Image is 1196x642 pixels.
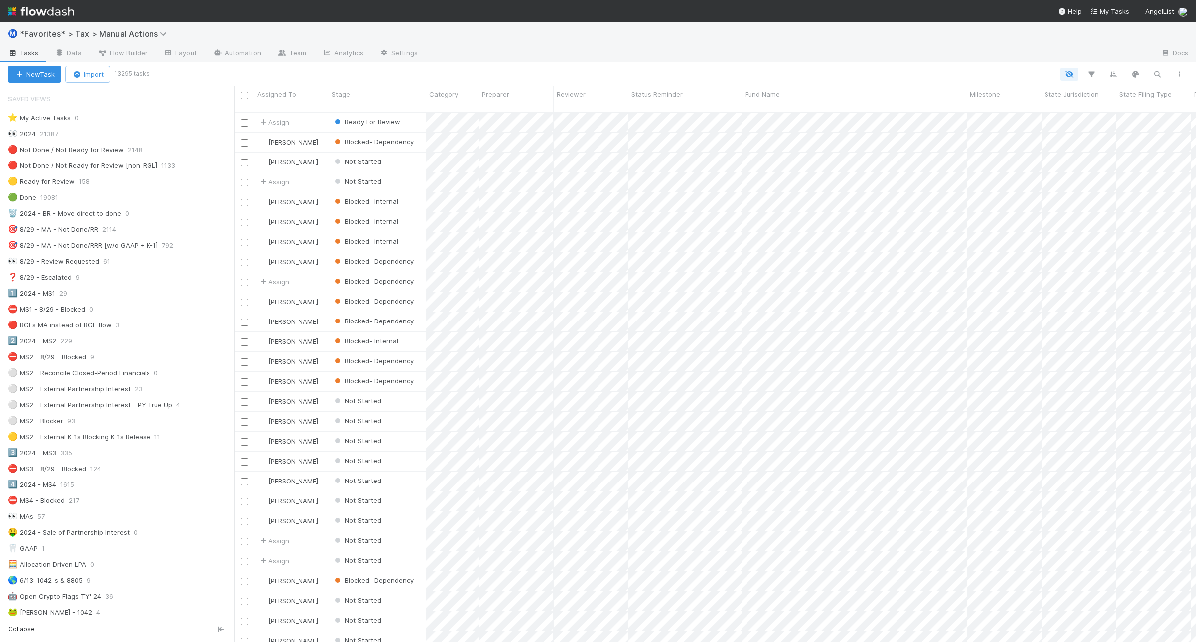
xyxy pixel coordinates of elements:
[259,417,267,425] img: avatar_e41e7ae5-e7d9-4d8d-9f56-31b0d7a2f4fd.png
[1090,6,1129,16] a: My Tasks
[241,259,248,266] input: Toggle Row Selected
[333,118,400,126] span: Ready For Review
[268,617,318,625] span: [PERSON_NAME]
[269,46,314,62] a: Team
[745,89,780,99] span: Fund Name
[268,158,318,166] span: [PERSON_NAME]
[259,357,267,365] img: avatar_d45d11ee-0024-4901-936f-9df0a9cc3b4e.png
[333,236,398,246] div: Blocked- Internal
[268,497,318,505] span: [PERSON_NAME]
[241,458,248,466] input: Toggle Row Selected
[8,448,18,457] span: 3️⃣
[241,139,248,147] input: Toggle Row Selected
[333,257,414,265] span: Blocked- Dependency
[8,558,86,571] div: Allocation Driven LPA
[87,574,101,587] span: 9
[8,271,72,284] div: 8/29 - Escalated
[8,113,18,122] span: ⭐
[8,510,33,523] div: MAs
[8,336,18,345] span: 2️⃣
[333,336,398,346] div: Blocked- Internal
[8,223,98,236] div: 8/29 - MA - Not Done/RR
[40,128,68,140] span: 21387
[8,193,18,201] span: 🟢
[268,318,318,325] span: [PERSON_NAME]
[42,542,55,555] span: 1
[268,258,318,266] span: [PERSON_NAME]
[8,287,55,300] div: 2024 - MS1
[60,447,82,459] span: 335
[258,576,318,586] div: [PERSON_NAME]
[333,297,414,305] span: Blocked- Dependency
[8,384,18,393] span: ⚪
[8,560,18,568] span: 🧮
[333,197,398,205] span: Blocked- Internal
[631,89,683,99] span: Status Reminder
[259,437,267,445] img: avatar_711f55b7-5a46-40da-996f-bc93b6b86381.png
[135,383,152,395] span: 23
[258,237,318,247] div: [PERSON_NAME]
[8,241,18,249] span: 🎯
[67,415,85,427] span: 93
[333,256,414,266] div: Blocked- Dependency
[1178,7,1188,17] img: avatar_04ed6c9e-3b93-401c-8c3a-8fad1b1fc72c.png
[65,66,110,83] button: Import
[258,476,318,486] div: [PERSON_NAME]
[258,536,289,546] div: Assign
[8,175,75,188] div: Ready for Review
[333,196,398,206] div: Blocked- Internal
[241,219,248,226] input: Toggle Row Selected
[333,595,381,605] div: Not Started
[258,317,318,326] div: [PERSON_NAME]
[333,356,414,366] div: Blocked- Dependency
[333,457,381,465] span: Not Started
[268,218,318,226] span: [PERSON_NAME]
[259,497,267,505] img: avatar_d45d11ee-0024-4901-936f-9df0a9cc3b4e.png
[241,618,248,625] input: Toggle Row Selected
[8,592,18,600] span: 🤖
[333,516,381,524] span: Not Started
[333,158,381,165] span: Not Started
[241,119,248,127] input: Toggle Row Selected
[125,207,139,220] span: 0
[333,576,414,584] span: Blocked- Dependency
[259,457,267,465] img: avatar_711f55b7-5a46-40da-996f-bc93b6b86381.png
[241,159,248,166] input: Toggle Row Selected
[333,495,381,505] div: Not Started
[258,496,318,506] div: [PERSON_NAME]
[1153,46,1196,62] a: Docs
[429,89,458,99] span: Category
[8,367,150,379] div: MS2 - Reconcile Closed-Period Financials
[268,417,318,425] span: [PERSON_NAME]
[8,576,18,584] span: 🌎
[134,526,148,539] span: 0
[259,198,267,206] img: avatar_d45d11ee-0024-4901-936f-9df0a9cc3b4e.png
[98,48,148,58] span: Flow Builder
[259,238,267,246] img: avatar_66854b90-094e-431f-b713-6ac88429a2b8.png
[8,528,18,536] span: 🤑
[105,590,123,603] span: 36
[258,197,318,207] div: [PERSON_NAME]
[8,542,38,555] div: GAAP
[333,456,381,466] div: Not Started
[241,338,248,346] input: Toggle Row Selected
[241,438,248,446] input: Toggle Row Selected
[333,138,414,146] span: Blocked- Dependency
[259,377,267,385] img: avatar_d45d11ee-0024-4901-936f-9df0a9cc3b4e.png
[333,157,381,166] div: Not Started
[333,615,381,625] div: Not Started
[8,66,61,83] button: NewTask
[258,257,318,267] div: [PERSON_NAME]
[241,398,248,406] input: Toggle Row Selected
[332,89,350,99] span: Stage
[103,255,120,268] span: 61
[259,477,267,485] img: avatar_66854b90-094e-431f-b713-6ac88429a2b8.png
[8,479,56,491] div: 2024 - MS4
[8,3,74,20] img: logo-inverted-e16ddd16eac7371096b0.svg
[258,556,289,566] span: Assign
[258,137,318,147] div: [PERSON_NAME]
[268,238,318,246] span: [PERSON_NAME]
[258,217,318,227] div: [PERSON_NAME]
[176,399,190,411] span: 4
[59,287,77,300] span: 29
